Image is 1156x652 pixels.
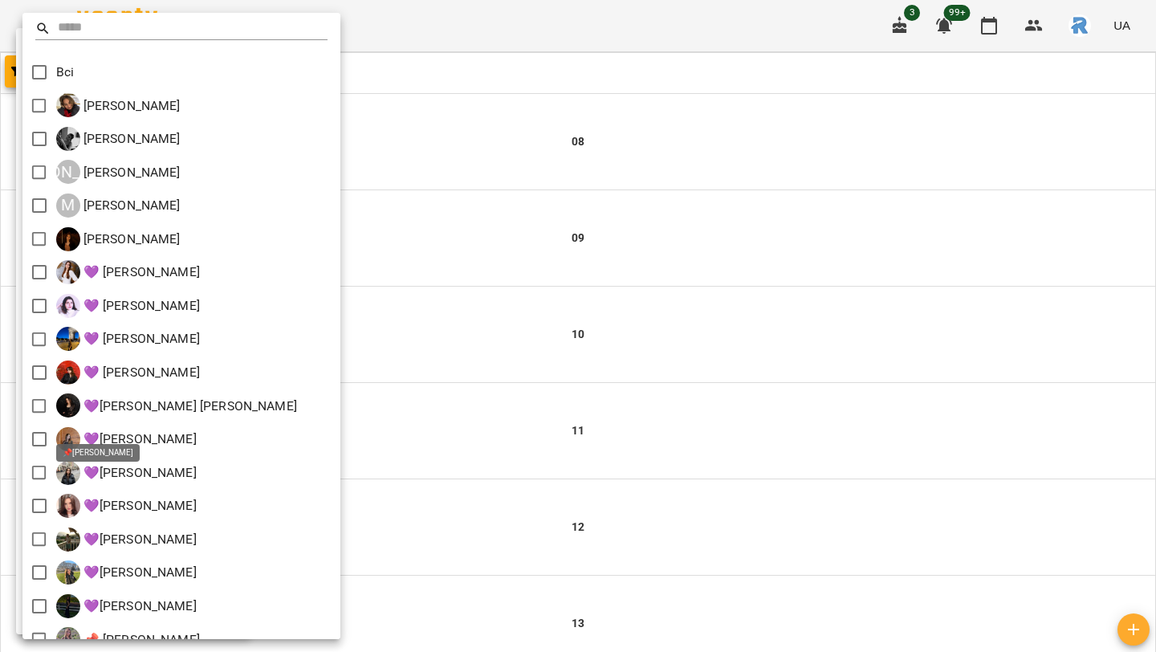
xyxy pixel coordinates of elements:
[56,427,197,451] a: � 💜[PERSON_NAME]
[56,427,197,451] div: 💜Гаджієва Мельтем
[56,627,200,651] div: 📌 Рябуха Анастасія Сергіївна
[80,329,200,348] p: 💜 [PERSON_NAME]
[56,393,297,418] a: � 💜[PERSON_NAME] [PERSON_NAME]
[56,461,197,485] div: 💜Денисенко Анна Павлівна
[80,296,200,316] p: 💜 [PERSON_NAME]
[56,494,197,518] div: 💜Калашник Анастасія Володимирівна
[56,560,80,585] img: �
[80,263,200,282] p: 💜 [PERSON_NAME]
[56,127,80,151] img: К
[56,327,200,351] div: 💜 Салань Юліанна Олегівна
[80,597,197,616] p: 💜[PERSON_NAME]
[80,496,197,515] p: 💜[PERSON_NAME]
[56,294,80,318] img: �
[80,630,200,650] p: 📌 [PERSON_NAME]
[56,594,197,618] div: 💜Шумило Юстина Остапівна
[80,96,181,116] p: [PERSON_NAME]
[56,327,80,351] img: �
[56,160,181,184] a: [PERSON_NAME] [PERSON_NAME]
[80,430,197,449] p: 💜[PERSON_NAME]
[56,594,80,618] img: �
[56,594,197,618] a: � 💜[PERSON_NAME]
[56,93,181,117] a: Б [PERSON_NAME]
[80,163,181,182] p: [PERSON_NAME]
[56,528,197,552] div: 💜Романенко Карим Рустамович
[56,93,181,117] div: Бондар Влада Сергіївна
[56,494,80,518] img: �
[80,196,181,215] p: [PERSON_NAME]
[80,397,297,416] p: 💜[PERSON_NAME] [PERSON_NAME]
[56,494,197,518] a: � 💜[PERSON_NAME]
[56,93,80,117] img: Б
[56,63,74,82] p: Всі
[56,260,200,284] a: � 💜 [PERSON_NAME]
[56,227,181,251] div: Оліярчук Поліна Сергіївна
[56,294,200,318] a: � 💜 [PERSON_NAME]
[56,194,181,218] a: М [PERSON_NAME]
[56,361,80,385] img: �
[80,363,200,382] p: 💜 [PERSON_NAME]
[80,230,181,249] p: [PERSON_NAME]
[56,627,200,651] a: � 📌 [PERSON_NAME]
[80,463,197,483] p: 💜[PERSON_NAME]
[80,563,197,582] p: 💜[PERSON_NAME]
[56,560,197,585] a: � 💜[PERSON_NAME]
[56,127,181,151] div: Кирилова Софія Сергіївна
[56,260,200,284] div: 💜 Желізняк Єлизавета Сергіївна
[56,627,80,651] img: �
[56,227,80,251] img: О
[56,160,80,184] div: [PERSON_NAME]
[56,194,80,218] div: М
[56,528,80,552] img: �
[56,361,200,385] a: � 💜 [PERSON_NAME]
[56,461,197,485] a: � 💜[PERSON_NAME]
[56,260,80,284] img: �
[80,530,197,549] p: 💜[PERSON_NAME]
[56,194,181,218] div: Москалюк Катерина Назаріївна
[56,461,80,485] img: �
[56,327,200,351] a: � 💜 [PERSON_NAME]
[56,127,181,151] a: К [PERSON_NAME]
[56,560,197,585] div: 💜Шамайло Наталія Миколаївна
[56,393,80,418] img: �
[80,129,181,149] p: [PERSON_NAME]
[56,361,200,385] div: 💜 Сосніцька Вероніка Павлівна
[56,528,197,552] a: � 💜[PERSON_NAME]
[56,227,181,251] a: О [PERSON_NAME]
[56,427,80,451] img: �
[56,294,200,318] div: 💜 Ковальчук Юлія Олександрівна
